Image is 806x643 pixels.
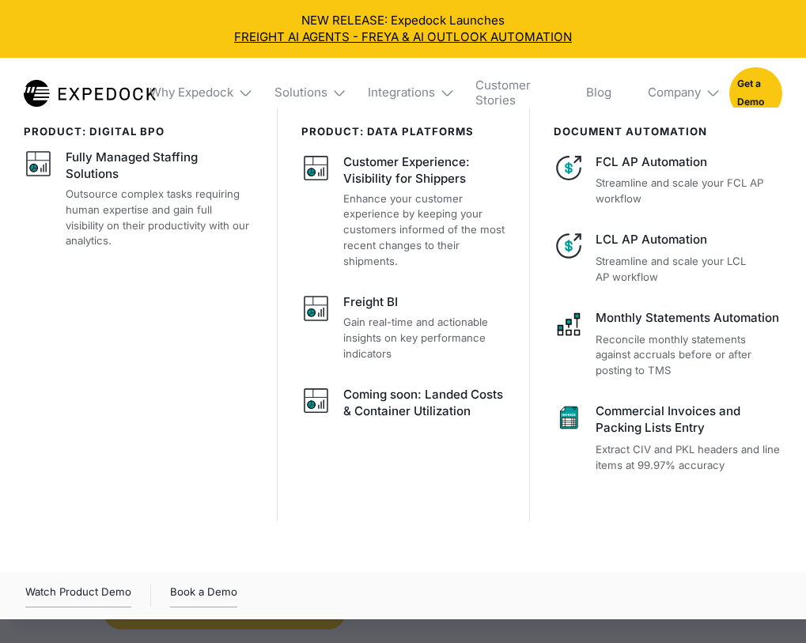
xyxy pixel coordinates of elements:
a: Monthly Statements AutomationReconcile monthly statements against accruals before or after postin... [554,309,781,379]
a: Commercial Invoices and Packing Lists EntryExtract CIV and PKL headers and line items at 99.97% a... [554,403,781,474]
a: FREIGHT AI AGENTS - FREYA & AI OUTLOOK AUTOMATION [12,28,794,45]
a: Customer Stories [464,58,562,130]
p: Extract CIV and PKL headers and line items at 99.97% accuracy [596,442,781,474]
p: Streamline and scale your LCL AP workflow [596,254,781,286]
div: LCL AP Automation [596,231,781,248]
div: Coming soon: Landed Costs & Container Utilization [343,386,505,419]
a: Freight BIGain real-time and actionable insights on key performance indicators [301,293,505,361]
a: Coming soon: Landed Costs & Container Utilization [301,386,505,424]
div: Watch Product Demo [25,583,131,607]
div: product: digital bpo [24,126,252,138]
div: PRODUCT: data platforms [301,126,505,138]
div: Commercial Invoices and Packing Lists Entry [596,403,781,436]
a: Blog [574,58,623,130]
div: Freight BI [343,293,398,310]
div: Why Expedock [138,58,250,130]
div: document automation [554,126,781,138]
a: open lightbox [25,583,131,607]
div: Integrations [368,85,435,100]
a: Book a Demo [170,583,237,607]
iframe: Chat Widget [727,567,806,643]
div: Solutions [262,58,343,130]
div: Fully Managed Staffing Solutions [66,149,252,182]
div: Integrations [356,58,452,130]
div: FCL AP Automation [596,153,781,170]
div: Monthly Statements Automation [596,309,781,326]
p: Enhance your customer experience by keeping your customers informed of the most recent changes to... [343,191,505,270]
div: Customer Experience: Visibility for Shippers [343,153,505,187]
p: Outsource complex tasks requiring human expertise and gain full visibility on their productivity ... [66,187,252,249]
a: FCL AP AutomationStreamline and scale your FCL AP workflow [554,153,781,207]
div: Solutions [274,85,327,100]
a: LCL AP AutomationStreamline and scale your LCL AP workflow [554,231,781,285]
a: Get a Demo [729,67,782,120]
p: Reconcile monthly statements against accruals before or after posting to TMS [596,332,781,380]
p: Gain real-time and actionable insights on key performance indicators [343,315,505,362]
p: Streamline and scale your FCL AP workflow [596,176,781,207]
div: Company [636,58,717,130]
div: Why Expedock [149,85,233,100]
div: Company [648,85,701,100]
a: Fully Managed Staffing SolutionsOutsource complex tasks requiring human expertise and gain full v... [24,149,252,249]
div: NEW RELEASE: Expedock Launches [12,12,794,45]
a: Customer Experience: Visibility for ShippersEnhance your customer experience by keeping your cust... [301,153,505,270]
